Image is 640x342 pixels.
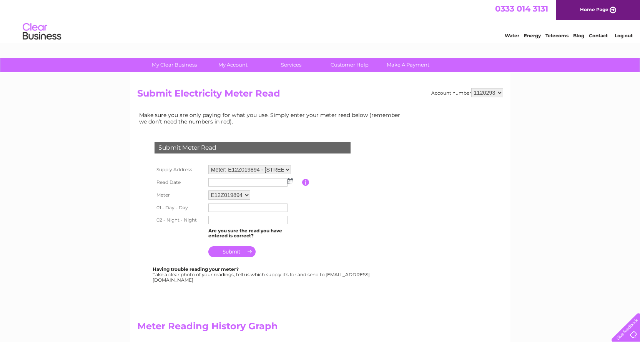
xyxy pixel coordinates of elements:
th: 01 - Day - Day [153,202,206,214]
td: Are you sure the read you have entered is correct? [206,226,302,241]
a: Customer Help [318,58,381,72]
h2: Submit Electricity Meter Read [137,88,503,103]
a: My Account [201,58,264,72]
h2: Meter Reading History Graph [137,321,406,335]
b: Having trouble reading your meter? [153,266,239,272]
a: Contact [589,33,608,38]
td: Make sure you are only paying for what you use. Simply enter your meter read below (remember we d... [137,110,406,126]
a: Blog [573,33,584,38]
a: Log out [615,33,633,38]
div: Account number [431,88,503,97]
img: logo.png [22,20,62,43]
th: Read Date [153,176,206,189]
a: Energy [524,33,541,38]
a: Telecoms [545,33,569,38]
th: Meter [153,189,206,202]
div: Clear Business is a trading name of Verastar Limited (registered in [GEOGRAPHIC_DATA] No. 3667643... [139,4,502,37]
a: My Clear Business [143,58,206,72]
input: Submit [208,246,256,257]
a: 0333 014 3131 [495,4,548,13]
a: Make A Payment [376,58,440,72]
a: Water [505,33,519,38]
div: Take a clear photo of your readings, tell us which supply it's for and send to [EMAIL_ADDRESS][DO... [153,267,371,282]
div: Submit Meter Read [155,142,351,153]
input: Information [302,179,309,186]
a: Services [259,58,323,72]
img: ... [288,178,293,184]
th: Supply Address [153,163,206,176]
th: 02 - Night - Night [153,214,206,226]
